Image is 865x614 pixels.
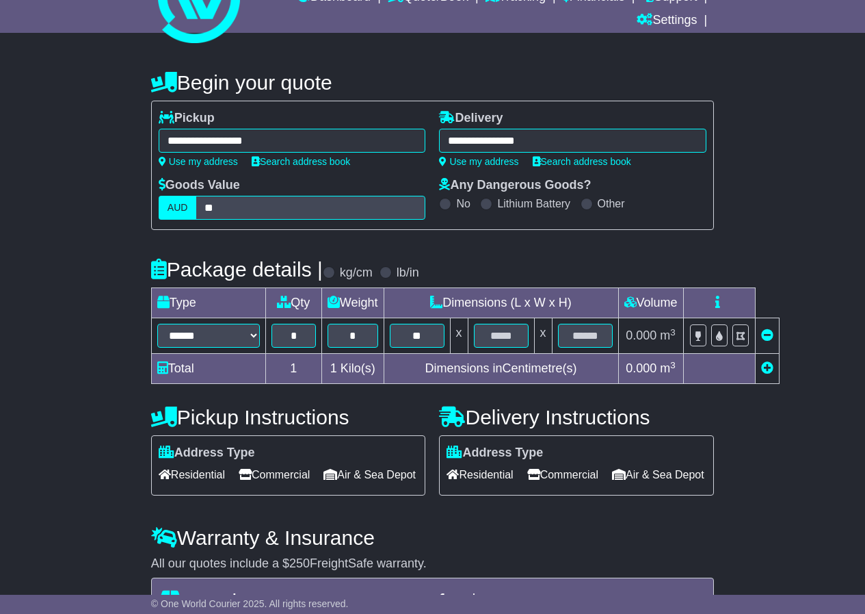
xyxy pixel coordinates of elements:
td: 1 [265,354,321,384]
td: Total [151,354,265,384]
span: Residential [447,464,513,485]
span: 1 [330,361,337,375]
td: Dimensions (L x W x H) [384,288,618,318]
a: Add new item [761,361,773,375]
td: Qty [265,288,321,318]
span: m [660,361,676,375]
label: Address Type [447,446,543,461]
td: x [534,318,552,354]
span: 0.000 [626,329,656,342]
h4: Pickup Instructions [151,406,426,428]
label: kg/cm [340,266,373,281]
label: Pickup [159,111,215,126]
label: Any Dangerous Goods? [439,178,591,193]
label: lb/in [397,266,419,281]
label: Delivery [439,111,503,126]
td: Type [151,288,265,318]
label: Other [598,197,625,210]
label: Address Type [159,446,255,461]
span: © One World Courier 2025. All rights reserved. [151,598,349,609]
span: Air & Sea Depot [612,464,704,485]
h4: Transit Insurance Coverage for $ [160,590,705,613]
span: 0.000 [626,361,656,375]
td: Volume [618,288,683,318]
td: x [450,318,468,354]
span: Commercial [239,464,310,485]
td: Kilo(s) [321,354,384,384]
sup: 3 [670,360,676,370]
a: Use my address [439,156,518,167]
label: Lithium Battery [497,197,570,210]
td: Weight [321,288,384,318]
a: Search address book [252,156,350,167]
div: All our quotes include a $ FreightSafe warranty. [151,557,714,572]
label: No [456,197,470,210]
h4: Begin your quote [151,71,714,94]
span: 6.49 [479,590,519,613]
span: m [660,329,676,342]
span: 250 [289,557,310,570]
label: Goods Value [159,178,240,193]
sup: 3 [670,327,676,337]
h4: Delivery Instructions [439,406,714,428]
a: Use my address [159,156,238,167]
h4: Package details | [151,258,323,281]
a: Remove this item [761,329,773,342]
span: Air & Sea Depot [323,464,416,485]
span: Residential [159,464,225,485]
label: AUD [159,196,197,220]
a: Search address book [533,156,631,167]
a: Settings [637,10,697,33]
h4: Warranty & Insurance [151,526,714,549]
span: Commercial [527,464,598,485]
td: Dimensions in Centimetre(s) [384,354,618,384]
